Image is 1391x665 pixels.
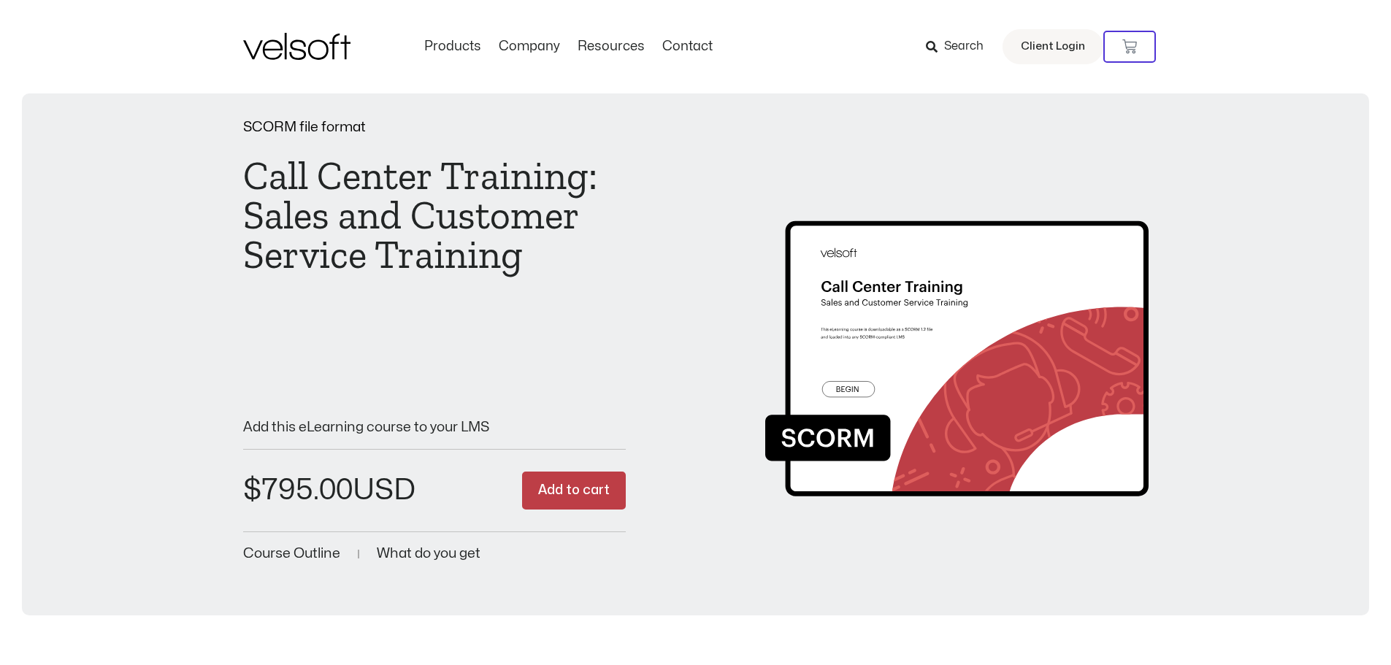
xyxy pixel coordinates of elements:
[243,420,626,434] p: Add this eLearning course to your LMS
[415,39,490,55] a: ProductsMenu Toggle
[415,39,721,55] nav: Menu
[654,39,721,55] a: ContactMenu Toggle
[522,472,626,510] button: Add to cart
[765,176,1149,510] img: Second Product Image
[1021,37,1085,56] span: Client Login
[377,547,480,561] a: What do you get
[243,156,626,274] h1: Call Center Training: Sales and Customer Service Training
[569,39,654,55] a: ResourcesMenu Toggle
[243,476,353,504] bdi: 795.00
[490,39,569,55] a: CompanyMenu Toggle
[944,37,984,56] span: Search
[243,120,626,134] p: SCORM file format
[1003,29,1103,64] a: Client Login
[243,33,350,60] img: Velsoft Training Materials
[926,34,994,59] a: Search
[243,547,340,561] a: Course Outline
[243,476,261,504] span: $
